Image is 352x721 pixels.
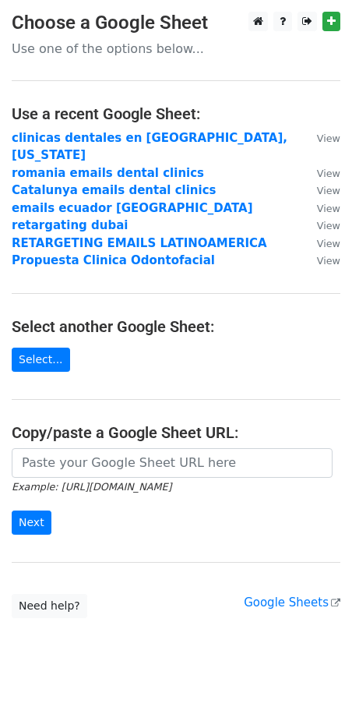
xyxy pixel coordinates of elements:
[12,104,340,123] h4: Use a recent Google Sheet:
[12,131,287,163] a: clinicas dentales en [GEOGRAPHIC_DATA], [US_STATE]
[301,253,340,267] a: View
[12,348,70,372] a: Select...
[301,166,340,180] a: View
[12,423,340,442] h4: Copy/paste a Google Sheet URL:
[301,183,340,197] a: View
[12,41,340,57] p: Use one of the options below...
[12,236,267,250] a: RETARGETING EMAILS LATINOAMERICA
[301,131,340,145] a: View
[317,133,340,144] small: View
[12,511,51,535] input: Next
[12,317,340,336] h4: Select another Google Sheet:
[317,203,340,214] small: View
[12,481,171,493] small: Example: [URL][DOMAIN_NAME]
[317,185,340,196] small: View
[244,596,340,610] a: Google Sheets
[317,255,340,267] small: View
[12,166,204,180] a: romania emails dental clinics
[12,183,216,197] a: Catalunya emails dental clinics
[301,218,340,232] a: View
[12,594,87,618] a: Need help?
[301,236,340,250] a: View
[317,238,340,249] small: View
[301,201,340,215] a: View
[12,12,340,34] h3: Choose a Google Sheet
[12,253,215,267] a: Propuesta Clinica Odontofacial
[317,220,340,231] small: View
[12,218,128,232] a: retargating dubai
[12,201,253,215] a: emails ecuador [GEOGRAPHIC_DATA]
[12,448,333,478] input: Paste your Google Sheet URL here
[317,168,340,179] small: View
